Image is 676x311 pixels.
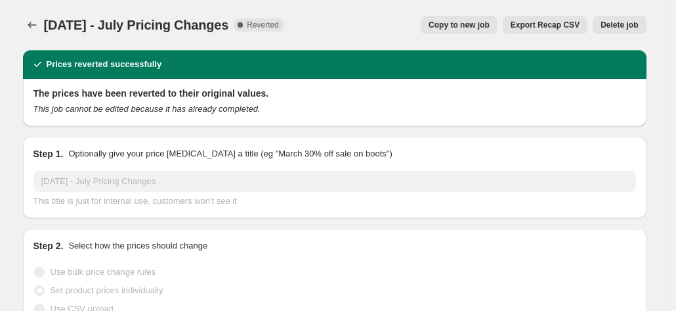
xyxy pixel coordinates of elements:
span: Use bulk price change rules [51,267,156,277]
span: Export Recap CSV [511,20,580,30]
span: Set product prices individually [51,285,163,295]
h2: Step 1. [33,147,64,160]
h2: Step 2. [33,239,64,252]
button: Copy to new job [421,16,497,34]
h2: Prices reverted successfully [47,58,162,71]
span: [DATE] - July Pricing Changes [44,18,229,32]
p: Optionally give your price [MEDICAL_DATA] a title (eg "March 30% off sale on boots") [68,147,392,160]
h2: The prices have been reverted to their original values. [33,87,636,100]
button: Delete job [593,16,646,34]
input: 30% off holiday sale [33,171,636,192]
button: Export Recap CSV [503,16,587,34]
p: Select how the prices should change [68,239,207,252]
span: Copy to new job [429,20,490,30]
span: Reverted [247,20,279,30]
i: This job cannot be edited because it has already completed. [33,104,261,114]
span: Delete job [601,20,638,30]
span: This title is just for internal use, customers won't see it [33,196,237,206]
button: Price change jobs [23,16,41,34]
